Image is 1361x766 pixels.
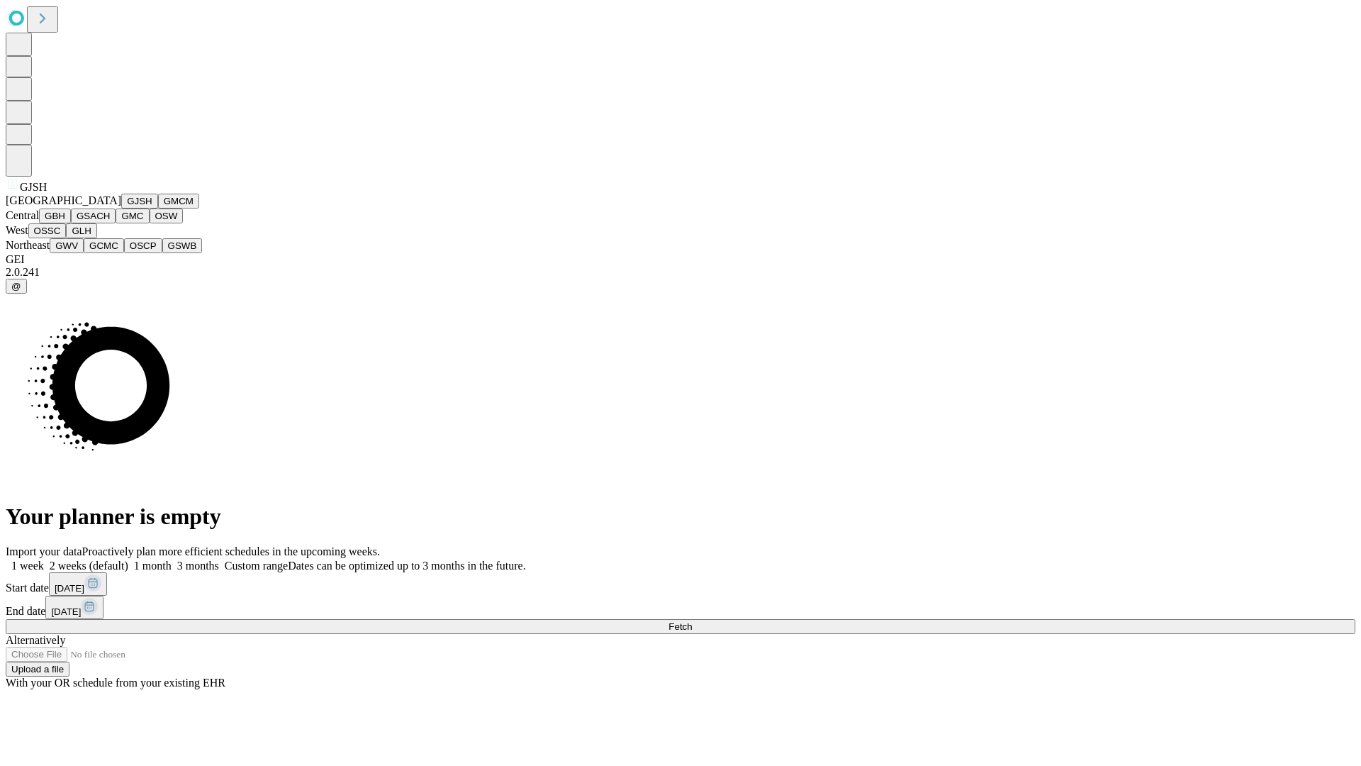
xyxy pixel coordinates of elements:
[6,662,69,677] button: Upload a file
[6,209,39,221] span: Central
[49,572,107,596] button: [DATE]
[6,545,82,557] span: Import your data
[121,194,158,209] button: GJSH
[225,560,288,572] span: Custom range
[6,619,1355,634] button: Fetch
[84,238,124,253] button: GCMC
[6,634,65,646] span: Alternatively
[177,560,219,572] span: 3 months
[71,209,116,223] button: GSACH
[39,209,71,223] button: GBH
[6,677,225,689] span: With your OR schedule from your existing EHR
[288,560,525,572] span: Dates can be optimized up to 3 months in the future.
[51,606,81,617] span: [DATE]
[6,279,27,294] button: @
[45,596,103,619] button: [DATE]
[55,583,84,594] span: [DATE]
[162,238,203,253] button: GSWB
[11,560,44,572] span: 1 week
[28,223,67,238] button: OSSC
[158,194,199,209] button: GMCM
[20,181,47,193] span: GJSH
[6,239,50,251] span: Northeast
[668,621,692,632] span: Fetch
[6,194,121,206] span: [GEOGRAPHIC_DATA]
[6,572,1355,596] div: Start date
[150,209,184,223] button: OSW
[134,560,172,572] span: 1 month
[124,238,162,253] button: OSCP
[6,504,1355,530] h1: Your planner is empty
[6,596,1355,619] div: End date
[82,545,380,557] span: Proactively plan more efficient schedules in the upcoming weeks.
[66,223,96,238] button: GLH
[50,238,84,253] button: GWV
[11,281,21,292] span: @
[6,266,1355,279] div: 2.0.241
[6,224,28,236] span: West
[6,253,1355,266] div: GEI
[116,209,149,223] button: GMC
[50,560,128,572] span: 2 weeks (default)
